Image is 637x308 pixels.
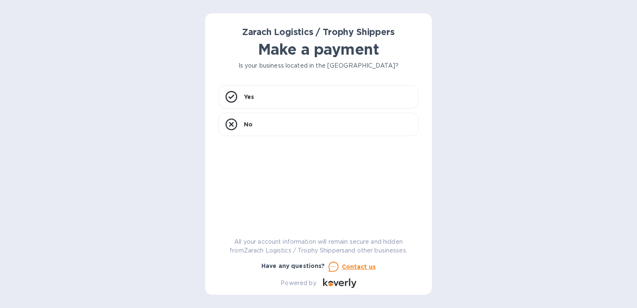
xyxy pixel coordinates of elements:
h1: Make a payment [218,40,419,58]
p: All your account information will remain secure and hidden from Zarach Logistics / Trophy Shipper... [218,237,419,255]
p: Yes [244,93,254,101]
b: Have any questions? [261,263,325,269]
u: Contact us [342,263,376,270]
p: Powered by [281,279,316,288]
b: Zarach Logistics / Trophy Shippers [242,27,394,37]
p: No [244,120,253,129]
p: Is your business located in the [GEOGRAPHIC_DATA]? [218,61,419,70]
